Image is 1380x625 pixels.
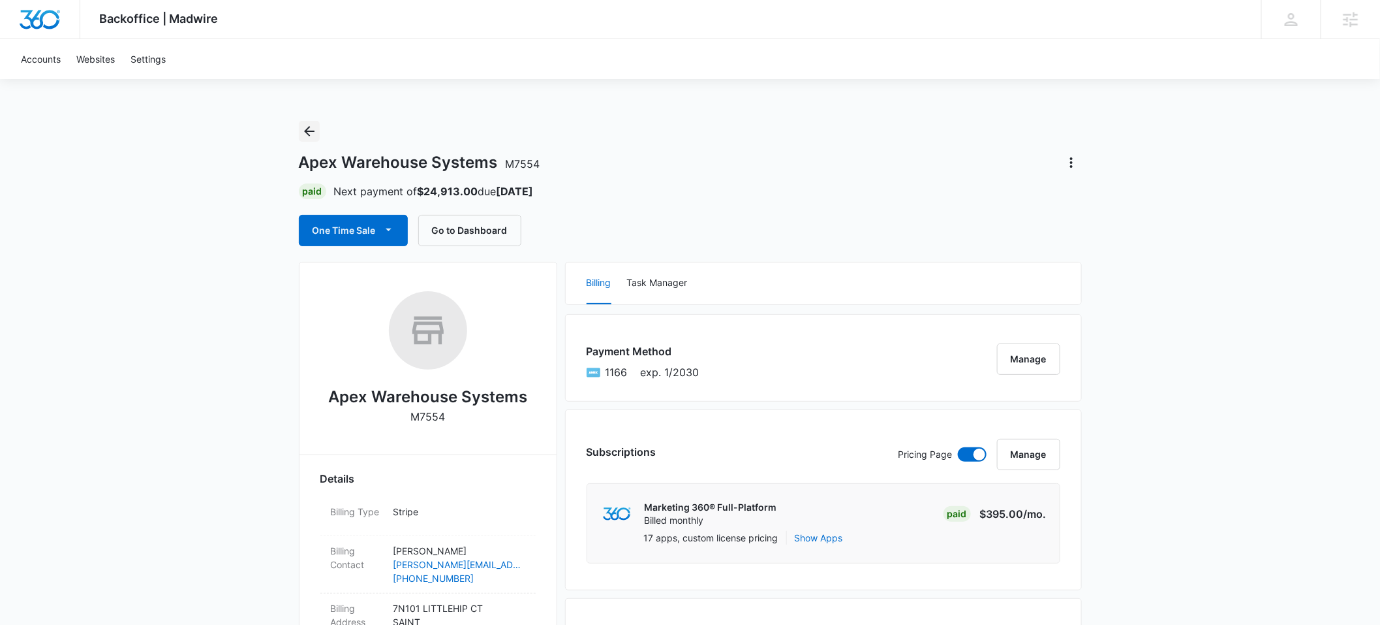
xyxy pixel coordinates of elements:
a: Websites [69,39,123,79]
a: Accounts [13,39,69,79]
div: Billing TypeStripe [320,497,536,536]
p: 17 apps, custom license pricing [644,531,778,545]
p: Marketing 360® Full-Platform [645,501,777,514]
span: American Express ending with [606,364,628,380]
a: [PERSON_NAME][EMAIL_ADDRESS][DOMAIN_NAME] [393,558,525,571]
button: Show Apps [795,531,843,545]
h3: Payment Method [587,344,699,359]
img: marketing360Logo [603,507,631,521]
p: Stripe [393,505,525,519]
p: $395.00 [980,506,1047,522]
p: Next payment of due [334,184,534,199]
button: Back [299,121,320,142]
button: Manage [997,439,1060,470]
p: [PERSON_NAME] [393,544,525,558]
h3: Subscriptions [587,444,656,460]
dt: Billing Contact [331,544,383,571]
a: Settings [123,39,174,79]
h1: Apex Warehouse Systems [299,153,540,172]
button: Manage [997,344,1060,375]
h2: Apex Warehouse Systems [328,385,527,409]
span: exp. 1/2030 [641,364,699,380]
dt: Billing Type [331,505,383,519]
p: Pricing Page [898,447,953,462]
strong: [DATE] [497,185,534,198]
button: Task Manager [627,263,688,304]
button: Go to Dashboard [418,215,521,246]
a: [PHONE_NUMBER] [393,571,525,585]
span: M7554 [506,157,540,170]
button: Billing [587,263,611,304]
div: Paid [943,506,971,522]
strong: $24,913.00 [418,185,478,198]
div: Billing Contact[PERSON_NAME][PERSON_NAME][EMAIL_ADDRESS][DOMAIN_NAME][PHONE_NUMBER] [320,536,536,594]
span: Backoffice | Madwire [100,12,219,25]
button: Actions [1061,152,1082,173]
button: One Time Sale [299,215,408,246]
p: Billed monthly [645,514,777,527]
span: Details [320,471,355,487]
span: /mo. [1024,507,1047,521]
div: Paid [299,184,326,199]
p: M7554 [410,409,445,425]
